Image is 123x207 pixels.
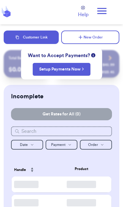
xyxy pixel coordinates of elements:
[39,66,84,72] a: Setup Payments Now
[78,6,88,18] a: Help
[88,143,98,147] span: Order
[51,143,65,147] span: Payment
[11,126,112,136] input: Search
[101,70,114,74] div: $ 123.45
[46,140,78,150] button: Payment
[9,56,30,60] p: Total Balance
[9,65,45,74] p: $ 0.00
[20,143,28,147] span: Date
[80,140,112,150] button: Order
[11,140,43,150] button: Date
[11,92,43,101] h2: Incomplete
[33,63,91,76] button: Setup Payments Now
[75,166,88,172] span: Product
[28,52,90,59] span: Want to Accept Payments?
[27,164,37,176] button: Sort ascending
[14,167,26,172] span: Handle
[61,31,119,44] button: New Order
[102,62,114,67] div: $ 45.99
[4,31,59,44] button: Customer Link
[78,11,88,18] span: Help
[11,108,112,120] button: Get Rates for All (0)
